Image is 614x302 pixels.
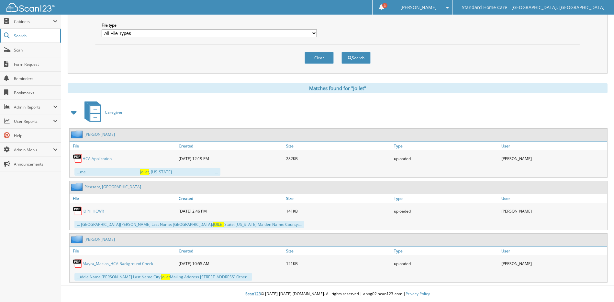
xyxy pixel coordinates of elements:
[161,274,170,280] span: Joilet
[285,152,392,165] div: 282KB
[14,133,58,138] span: Help
[102,22,317,28] label: File type
[392,247,500,255] a: Type
[84,237,115,242] a: [PERSON_NAME]
[245,291,261,296] span: Scan123
[73,206,83,216] img: PDF.png
[406,291,430,296] a: Privacy Policy
[14,161,58,167] span: Announcements
[14,90,58,96] span: Bookmarks
[500,194,607,203] a: User
[14,104,53,110] span: Admin Reports
[392,152,500,165] div: uploaded
[500,152,607,165] div: [PERSON_NAME]
[177,204,285,217] div: [DATE] 2:46 PM
[14,147,53,153] span: Admin Menu
[70,247,177,255] a: File
[68,83,608,93] div: Matches found for "Joilet"
[305,52,334,64] button: Clear
[382,3,387,8] span: 3
[177,142,285,150] a: Created
[14,119,53,124] span: User Reports
[71,130,84,138] img: folder2.png
[392,194,500,203] a: Type
[83,261,153,266] a: Mayra_Macias_HCA Background Check
[582,271,614,302] iframe: Chat Widget
[14,47,58,53] span: Scan
[70,194,177,203] a: File
[400,6,437,9] span: [PERSON_NAME]
[71,235,84,243] img: folder2.png
[500,257,607,270] div: [PERSON_NAME]
[462,6,605,9] span: Standard Home Care - [GEOGRAPHIC_DATA], [GEOGRAPHIC_DATA]
[500,204,607,217] div: [PERSON_NAME]
[285,204,392,217] div: 141KB
[213,222,224,227] span: JOILET
[285,142,392,150] a: Size
[74,221,304,228] div: ... [GEOGRAPHIC_DATA][PERSON_NAME] Last Name: [GEOGRAPHIC_DATA]: State: [US_STATE] Maiden Name: C...
[81,99,123,125] a: Caregiver
[14,76,58,81] span: Reminders
[74,273,252,281] div: ...iddle Name [PERSON_NAME] Last Name City: Mailing Address [STREET_ADDRESS] Other...
[14,19,53,24] span: Cabinets
[14,33,57,39] span: Search
[83,208,104,214] a: IDPH HCWR
[105,110,123,115] span: Caregiver
[285,257,392,270] div: 121KB
[74,168,220,176] div: ...me _________________________________ , [US_STATE] __________________________...
[392,142,500,150] a: Type
[285,194,392,203] a: Size
[140,169,149,175] span: Joilet
[71,183,84,191] img: folder2.png
[14,62,58,67] span: Form Request
[177,247,285,255] a: Created
[83,156,112,161] a: HCA Application
[177,257,285,270] div: [DATE] 10:55 AM
[84,132,115,137] a: [PERSON_NAME]
[61,286,614,302] div: © [DATE]-[DATE] [DOMAIN_NAME]. All rights reserved | appg02-scan123-com |
[392,204,500,217] div: uploaded
[341,52,371,64] button: Search
[177,152,285,165] div: [DATE] 12:19 PM
[500,247,607,255] a: User
[285,247,392,255] a: Size
[73,154,83,163] img: PDF.png
[177,194,285,203] a: Created
[500,142,607,150] a: User
[70,142,177,150] a: File
[6,3,55,12] img: scan123-logo-white.svg
[84,184,141,190] a: Pleasant, [GEOGRAPHIC_DATA]
[392,257,500,270] div: uploaded
[73,259,83,268] img: PDF.png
